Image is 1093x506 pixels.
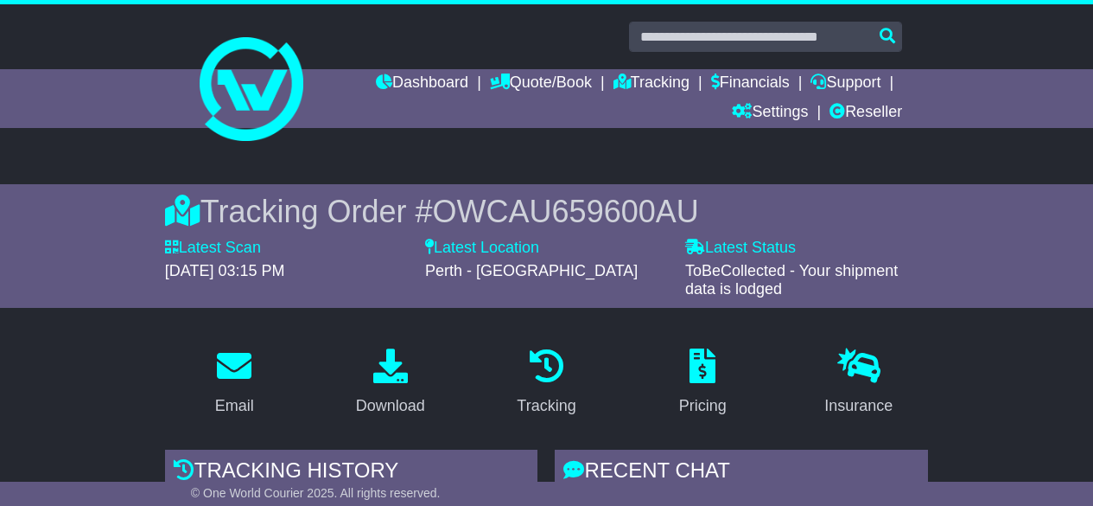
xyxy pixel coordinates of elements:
[517,394,575,418] div: Tracking
[824,394,893,418] div: Insurance
[813,343,904,424] a: Insurance
[679,394,727,418] div: Pricing
[215,394,254,418] div: Email
[204,343,265,424] a: Email
[505,343,587,424] a: Tracking
[165,450,538,496] div: Tracking history
[425,262,638,279] span: Perth - [GEOGRAPHIC_DATA]
[732,99,808,128] a: Settings
[165,239,261,258] label: Latest Scan
[433,194,699,229] span: OWCAU659600AU
[711,69,790,99] a: Financials
[685,239,796,258] label: Latest Status
[356,394,425,418] div: Download
[555,450,928,496] div: RECENT CHAT
[165,262,285,279] span: [DATE] 03:15 PM
[376,69,468,99] a: Dashboard
[191,486,441,500] span: © One World Courier 2025. All rights reserved.
[613,69,689,99] a: Tracking
[685,262,898,298] span: ToBeCollected - Your shipment data is lodged
[668,343,738,424] a: Pricing
[165,193,928,230] div: Tracking Order #
[345,343,436,424] a: Download
[829,99,902,128] a: Reseller
[425,239,539,258] label: Latest Location
[810,69,880,99] a: Support
[490,69,592,99] a: Quote/Book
